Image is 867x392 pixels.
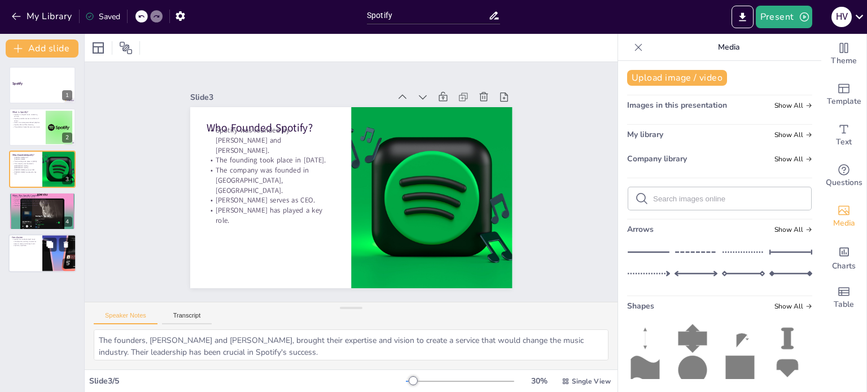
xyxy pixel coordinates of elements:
[94,329,608,360] textarea: The founders, [PERSON_NAME] and [PERSON_NAME], brought their expertise and vision to create a ser...
[774,131,812,139] span: Show all
[268,14,436,140] div: Slide 3
[627,153,687,164] span: Company library
[627,129,663,140] span: My library
[831,55,857,67] span: Theme
[821,74,866,115] div: Add ready made slides
[653,195,804,203] input: Search images online
[572,377,611,386] span: Single View
[367,7,488,24] input: Insert title
[12,204,72,206] p: Spotify has evolved since its launch.
[12,121,42,124] p: Users can create personalized playlists.
[12,81,23,86] strong: Spotify
[12,162,39,169] p: The company was founded in [GEOGRAPHIC_DATA], [GEOGRAPHIC_DATA].
[94,312,157,324] button: Speaker Notes
[12,124,42,126] p: Spotify offers offline listening.
[62,90,72,100] div: 1
[774,302,812,310] span: Show all
[63,258,73,268] div: 5
[12,236,39,239] p: Conclusion
[12,117,42,121] p: Spotify provides access to millions of songs.
[12,194,72,197] p: When Was Spotify Created?
[832,260,856,272] span: Charts
[833,217,855,230] span: Media
[12,196,72,199] p: Spotify was launched on [DATE].
[9,151,76,188] div: 3
[244,75,354,159] p: The founding took place in [DATE].
[8,234,76,272] div: 5
[834,298,854,311] span: Table
[12,171,39,175] p: [PERSON_NAME] has played a key role.
[249,51,371,151] p: Spotify was founded by [PERSON_NAME] and [PERSON_NAME].
[627,224,654,235] span: Arrows
[774,155,812,163] span: Show all
[162,312,212,324] button: Transcript
[627,100,727,111] span: Images in this presentation
[627,301,654,311] span: Shapes
[827,95,861,108] span: Template
[9,108,76,146] div: 2
[821,278,866,318] div: Add a table
[59,237,73,251] button: Delete Slide
[89,39,107,57] div: Layout
[774,102,812,109] span: Show all
[43,237,56,251] button: Duplicate Slide
[826,177,862,189] span: Questions
[774,226,812,234] span: Show all
[12,202,72,205] p: The user experience was a focus during development.
[8,7,77,25] button: My Library
[85,11,120,22] div: Saved
[821,196,866,237] div: Add images, graphics, shapes or video
[12,160,39,162] p: The founding took place in [DATE].
[12,126,42,128] p: The platform helps discover new music.
[12,238,39,246] p: Spotify has revolutionized music consumption, making it easier for users to access and enjoy musi...
[836,136,852,148] span: Text
[12,169,39,171] p: [PERSON_NAME] serves as CEO.
[627,70,727,86] button: Upload image / video
[6,39,78,58] button: Add slide
[647,34,810,61] p: Media
[821,115,866,156] div: Add text boxes
[9,192,76,230] div: 4
[62,133,72,143] div: 2
[756,6,812,28] button: Present
[226,83,348,183] p: The company was founded in [GEOGRAPHIC_DATA], [GEOGRAPHIC_DATA].
[220,108,330,192] p: [PERSON_NAME] serves as CEO.
[821,237,866,278] div: Add charts and graphs
[62,217,72,227] div: 4
[12,198,72,200] p: Two years of development preceded the launch.
[12,113,42,117] p: Spotify is a digital music streaming service.
[821,34,866,74] div: Change the overall theme
[12,110,42,113] p: What is Spotify?
[12,154,39,160] p: Spotify was founded by [PERSON_NAME] and [PERSON_NAME].
[831,7,852,27] div: H v
[119,41,133,55] span: Position
[89,376,406,386] div: Slide 3 / 5
[62,174,72,184] div: 3
[12,153,39,157] p: Who Founded Spotify?
[12,200,72,202] p: Spotify provided a new way to access music legally.
[831,6,852,28] button: H v
[526,376,553,386] div: 30 %
[821,156,866,196] div: Get real-time input from your audience
[208,116,325,208] p: [PERSON_NAME] has played a key role.
[732,6,754,28] button: Export to PowerPoint
[9,67,76,104] div: 1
